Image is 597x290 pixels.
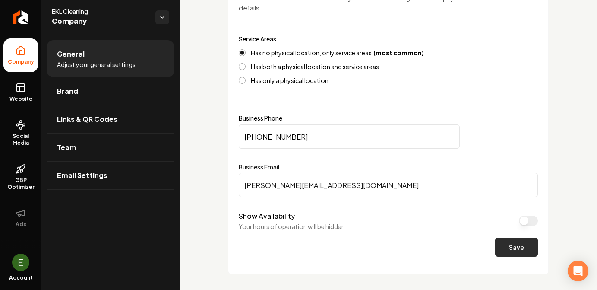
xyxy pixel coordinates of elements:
[251,64,381,70] label: Has both a physical location and service areas.
[52,16,148,28] span: Company
[3,133,38,147] span: Social Media
[57,49,85,59] span: General
[57,114,117,124] span: Links & QR Codes
[9,274,33,281] span: Account
[47,162,174,189] a: Email Settings
[239,222,347,231] p: Your hours of operation will be hidden.
[4,58,38,65] span: Company
[47,134,174,161] a: Team
[57,86,78,96] span: Brand
[6,96,36,102] span: Website
[3,177,38,191] span: GBP Optimizer
[239,211,295,220] label: Show Availability
[239,115,538,121] label: Business Phone
[251,77,330,83] label: Has only a physical location.
[3,113,38,153] a: Social Media
[495,238,538,257] button: Save
[57,170,107,181] span: Email Settings
[12,221,30,228] span: Ads
[373,49,424,57] strong: (most common)
[3,201,38,235] button: Ads
[47,105,174,133] a: Links & QR Codes
[3,157,38,198] a: GBP Optimizer
[239,35,276,43] label: Service Areas
[239,163,538,171] label: Business Email
[47,77,174,105] a: Brand
[251,50,424,56] label: Has no physical location, only service areas.
[13,10,29,24] img: Rebolt Logo
[52,7,148,16] span: EKL Cleaning
[239,173,538,197] input: Business Email
[57,60,137,69] span: Adjust your general settings.
[568,261,588,281] div: Open Intercom Messenger
[12,254,29,271] img: Eli Lippman
[57,142,76,153] span: Team
[12,254,29,271] button: Open user button
[3,76,38,109] a: Website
